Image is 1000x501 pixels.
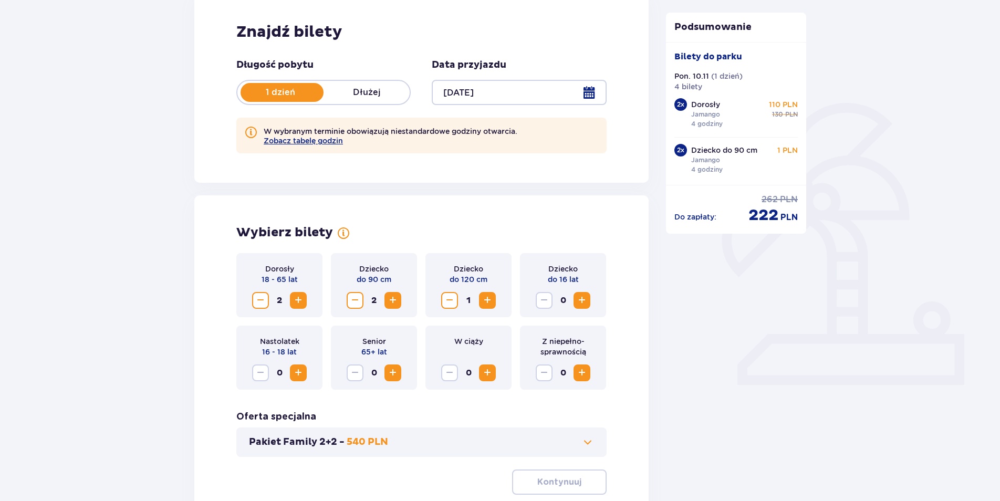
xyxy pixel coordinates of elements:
p: 4 godziny [691,119,723,129]
p: Długość pobytu [236,59,314,71]
span: 0 [271,364,288,381]
p: Do zapłaty : [674,212,716,222]
button: Zwiększ [479,364,496,381]
span: 1 [460,292,477,309]
p: W wybranym terminie obowiązują niestandardowe godziny otwarcia. [264,126,517,145]
p: W ciąży [454,336,483,347]
p: Nastolatek [260,336,299,347]
button: Zwiększ [290,292,307,309]
p: Dłużej [324,87,410,98]
p: Bilety do parku [674,51,742,62]
span: 222 [748,205,778,225]
button: Zmniejsz [252,364,269,381]
button: Zwiększ [479,292,496,309]
span: PLN [785,110,798,119]
button: Zobacz tabelę godzin [264,137,343,145]
div: 2 x [674,144,687,156]
p: Dorosły [265,264,294,274]
p: Data przyjazdu [432,59,506,71]
p: 110 PLN [769,99,798,110]
span: 0 [555,292,571,309]
span: 2 [271,292,288,309]
button: Zmniejsz [441,292,458,309]
p: do 120 cm [450,274,487,285]
h2: Wybierz bilety [236,225,333,241]
button: Zwiększ [290,364,307,381]
span: PLN [780,212,798,223]
p: 16 - 18 lat [262,347,297,357]
p: Dziecko [454,264,483,274]
button: Zwiększ [384,364,401,381]
p: do 16 lat [548,274,579,285]
span: 0 [555,364,571,381]
button: Zmniejsz [441,364,458,381]
button: Zmniejsz [347,292,363,309]
p: Kontynuuj [537,476,581,488]
span: PLN [780,194,798,205]
p: Pakiet Family 2+2 - [249,436,345,448]
p: 1 PLN [777,145,798,155]
p: ( 1 dzień ) [711,71,743,81]
p: Jamango [691,110,720,119]
span: 0 [460,364,477,381]
span: 0 [366,364,382,381]
button: Zwiększ [384,292,401,309]
p: Z niepełno­sprawnością [528,336,598,357]
p: Pon. 10.11 [674,71,709,81]
p: Jamango [691,155,720,165]
h2: Znajdź bilety [236,22,607,42]
span: 130 [772,110,783,119]
p: 1 dzień [237,87,324,98]
button: Zmniejsz [536,292,553,309]
p: Podsumowanie [666,21,807,34]
button: Zwiększ [574,292,590,309]
span: 262 [762,194,778,205]
p: Dziecko do 90 cm [691,145,757,155]
p: 4 bilety [674,81,702,92]
h3: Oferta specjalna [236,411,316,423]
div: 2 x [674,98,687,111]
span: 2 [366,292,382,309]
button: Zmniejsz [536,364,553,381]
p: 540 PLN [347,436,388,448]
p: 65+ lat [361,347,387,357]
button: Zmniejsz [347,364,363,381]
p: Dziecko [548,264,578,274]
button: Kontynuuj [512,469,607,495]
p: Dorosły [691,99,720,110]
button: Pakiet Family 2+2 -540 PLN [249,436,594,448]
p: 18 - 65 lat [262,274,298,285]
p: Senior [362,336,386,347]
p: do 90 cm [357,274,391,285]
button: Zwiększ [574,364,590,381]
button: Zmniejsz [252,292,269,309]
p: Dziecko [359,264,389,274]
p: 4 godziny [691,165,723,174]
